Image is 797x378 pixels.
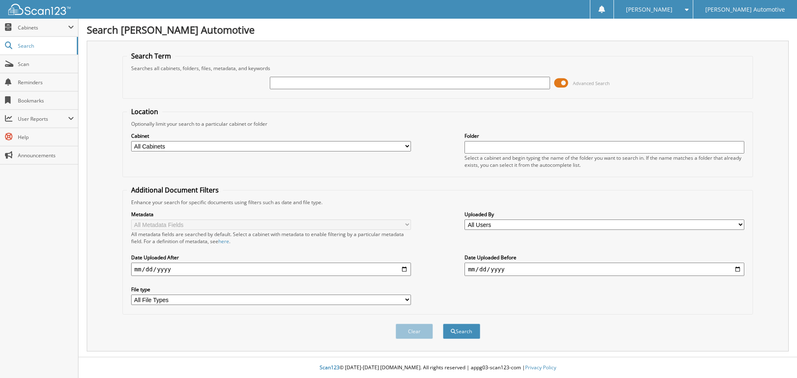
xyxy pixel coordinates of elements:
label: Folder [465,132,744,139]
label: Cabinet [131,132,411,139]
input: start [131,263,411,276]
span: Reminders [18,79,74,86]
a: Privacy Policy [525,364,556,371]
span: Scan [18,61,74,68]
div: Searches all cabinets, folders, files, metadata, and keywords [127,65,749,72]
span: Announcements [18,152,74,159]
span: Help [18,134,74,141]
a: here [218,238,229,245]
span: User Reports [18,115,68,122]
div: All metadata fields are searched by default. Select a cabinet with metadata to enable filtering b... [131,231,411,245]
label: Uploaded By [465,211,744,218]
span: [PERSON_NAME] [626,7,672,12]
span: Search [18,42,73,49]
span: [PERSON_NAME] Automotive [705,7,785,12]
span: Advanced Search [573,80,610,86]
span: Scan123 [320,364,340,371]
h1: Search [PERSON_NAME] Automotive [87,23,789,37]
div: Optionally limit your search to a particular cabinet or folder [127,120,749,127]
legend: Search Term [127,51,175,61]
label: Date Uploaded After [131,254,411,261]
span: Bookmarks [18,97,74,104]
iframe: Chat Widget [755,338,797,378]
button: Search [443,324,480,339]
label: Date Uploaded Before [465,254,744,261]
div: Enhance your search for specific documents using filters such as date and file type. [127,199,749,206]
div: Select a cabinet and begin typing the name of the folder you want to search in. If the name match... [465,154,744,168]
input: end [465,263,744,276]
label: File type [131,286,411,293]
button: Clear [396,324,433,339]
img: scan123-logo-white.svg [8,4,71,15]
div: © [DATE]-[DATE] [DOMAIN_NAME]. All rights reserved | appg03-scan123-com | [78,358,797,378]
span: Cabinets [18,24,68,31]
legend: Additional Document Filters [127,185,223,195]
label: Metadata [131,211,411,218]
legend: Location [127,107,162,116]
